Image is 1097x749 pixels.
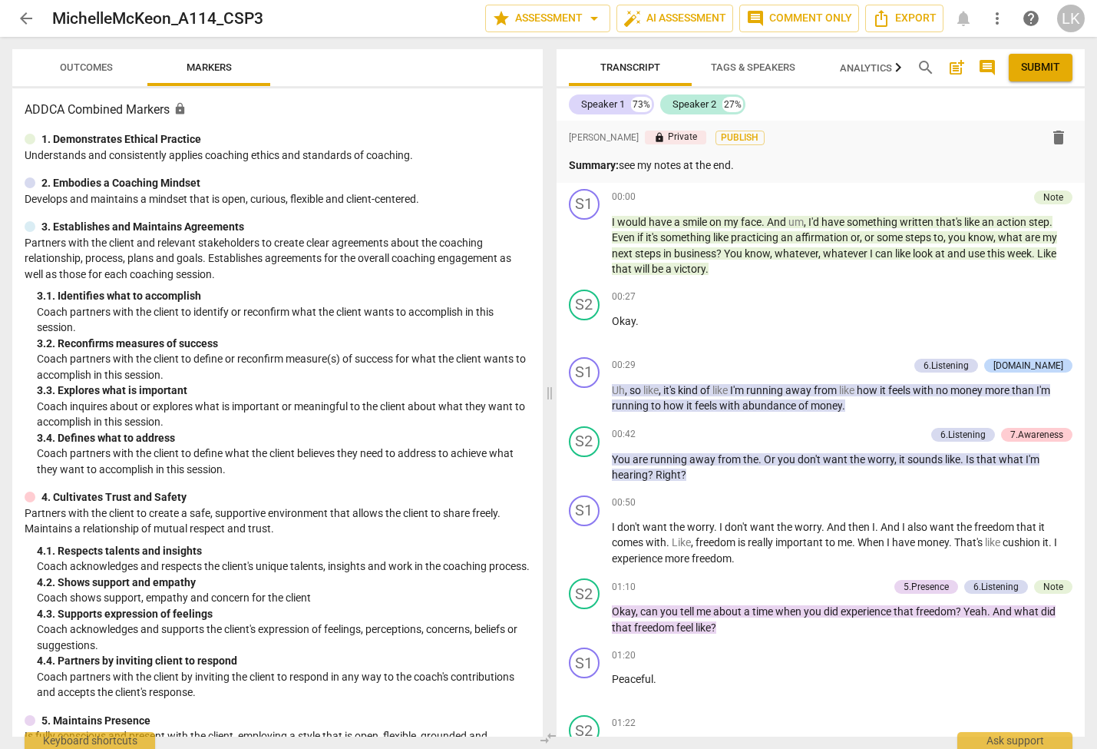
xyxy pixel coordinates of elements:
span: . [732,552,735,565]
span: about [713,605,744,618]
span: victory [674,263,705,275]
span: that [894,605,916,618]
span: an [982,216,996,228]
span: it [1039,521,1045,533]
span: I [719,521,725,533]
button: Publish [715,131,765,145]
span: And [993,605,1014,618]
p: Partners with the client to create a safe, supportive environment that allows the client to share... [25,505,530,537]
span: , [818,247,823,260]
span: look [913,247,935,260]
span: lock [654,132,665,143]
a: Help [1017,5,1045,32]
span: . [875,521,881,533]
span: can [875,247,895,260]
span: money [811,399,842,412]
span: don't [617,521,643,533]
p: Coach partners with the client to identify or reconfirm what the client wants to accomplish in th... [37,304,530,336]
span: . [852,536,857,548]
span: business [674,247,716,260]
span: And [881,521,902,533]
span: When [857,536,887,548]
span: are [633,453,650,466]
div: Note [1043,191,1063,204]
span: really [748,536,775,548]
span: Filler word [788,216,804,228]
span: have [892,536,917,548]
div: Keyboard shortcuts [25,732,155,749]
span: running [650,453,689,466]
div: 6.Listening [940,428,986,442]
div: Change speaker [569,648,600,678]
span: Yeah [963,605,987,618]
span: Filler word [712,384,730,396]
span: cushion [1003,536,1042,548]
span: search [917,58,935,77]
span: a [666,263,674,275]
span: you [660,605,680,618]
span: are [1025,231,1042,244]
span: affirmation [795,231,851,244]
span: more [665,552,692,565]
span: [PERSON_NAME] [569,131,639,144]
span: know [968,231,993,244]
span: don't [725,521,750,533]
span: also [907,521,930,533]
span: have [821,216,847,228]
div: Change speaker [569,189,600,220]
div: Change speaker [569,426,600,457]
span: action [996,216,1029,228]
span: Like [1037,247,1056,260]
span: I [902,521,907,533]
div: [DOMAIN_NAME] [993,359,1063,373]
span: and [947,247,968,260]
p: Coach acknowledges and supports the client's expression of feelings, perceptions, concerns, belie... [37,621,530,653]
span: want [643,521,669,533]
p: Develops and maintains a mindset that is open, curious, flexible and client-centered. [25,191,530,207]
span: away [689,453,718,466]
p: see my notes at the end. [569,157,1073,174]
span: star [492,9,511,28]
span: And [827,521,848,533]
span: this [987,247,1007,260]
span: smile [682,216,709,228]
span: arrow_drop_down [585,9,603,28]
span: arrow_back [17,9,35,28]
span: worry [687,521,714,533]
span: the [957,521,974,533]
span: or [864,231,877,244]
span: the [777,521,795,533]
span: . [960,453,966,466]
span: auto_fix_high [623,9,642,28]
span: . [666,536,672,548]
span: Publish [729,131,752,144]
div: LK [1057,5,1085,32]
span: what [998,231,1025,244]
div: 6.Listening [924,359,969,373]
p: Coach partners with the client to define or reconfirm measure(s) of success for what the client w... [37,351,530,383]
span: freedom [916,605,956,618]
span: Filler word [672,536,691,548]
span: help [1022,9,1040,28]
span: Or [764,453,778,466]
span: the [850,453,867,466]
p: 1. Demonstrates Ethical Practice [41,131,201,147]
span: you [804,605,824,618]
span: . [714,521,719,533]
span: important [775,536,825,548]
span: freedom [692,552,732,565]
span: You [612,453,633,466]
span: experience [612,552,665,565]
span: I'm [730,384,746,396]
span: comment [746,9,765,28]
span: at [935,247,947,260]
span: Assessment is enabled for this document. The competency model is locked and follows the assessmen... [173,102,187,115]
span: don't [798,453,823,466]
span: feels [888,384,913,396]
span: , [894,453,899,466]
span: I [872,521,875,533]
span: worry [795,521,821,533]
span: something [660,231,713,244]
button: Export [865,5,943,32]
p: 3. Establishes and Maintains Agreements [41,219,244,235]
